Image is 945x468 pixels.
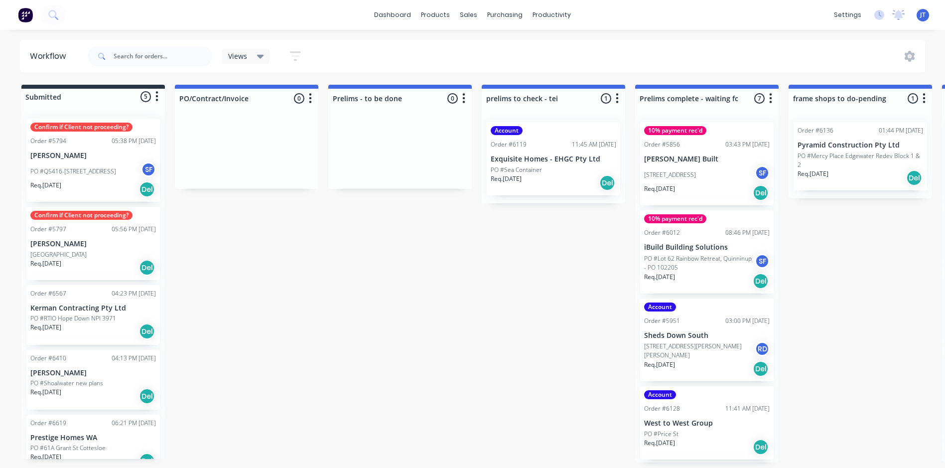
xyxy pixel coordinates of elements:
div: products [416,7,455,22]
div: 04:13 PM [DATE] [112,354,156,363]
p: Pyramid Construction Pty Ltd [798,141,923,150]
div: Order #6136 [798,126,833,135]
div: AccountOrder #611911:45 AM [DATE]Exquisite Homes - EHGC Pty LtdPO #Sea ContainerReq.[DATE]Del [487,122,620,195]
div: 05:38 PM [DATE] [112,137,156,146]
div: RD [755,341,770,356]
p: Req. [DATE] [644,439,675,448]
p: Req. [DATE] [644,273,675,282]
img: Factory [18,7,33,22]
div: 10% payment rec'dOrder #601208:46 PM [DATE]iBuild Building SolutionsPO #Lot 62 Rainbow Retreat, Q... [640,210,774,294]
div: AccountOrder #612811:41 AM [DATE]West to West GroupPO #Price StReq.[DATE]Del [640,386,774,460]
div: Del [139,323,155,339]
p: Req. [DATE] [644,360,675,369]
p: Req. [DATE] [491,174,522,183]
p: [PERSON_NAME] [30,240,156,248]
p: [GEOGRAPHIC_DATA] [30,250,87,259]
div: Order #641004:13 PM [DATE][PERSON_NAME]PO #Shoalwater new plansReq.[DATE]Del [26,350,160,410]
a: dashboard [369,7,416,22]
p: PO #Shoalwater new plans [30,379,103,388]
p: Req. [DATE] [30,323,61,332]
div: Del [599,175,615,191]
div: Order #613601:44 PM [DATE]Pyramid Construction Pty LtdPO #Mercy Place Edgewater Redev Block 1 & 2... [794,122,927,190]
p: PO #Q5416-[STREET_ADDRESS] [30,167,116,176]
div: Order #5856 [644,140,680,149]
p: [STREET_ADDRESS][PERSON_NAME][PERSON_NAME] [644,342,755,360]
div: 01:44 PM [DATE] [879,126,923,135]
div: Confirm if Client not proceeding?Order #579705:56 PM [DATE][PERSON_NAME][GEOGRAPHIC_DATA]Req.[DAT... [26,207,160,280]
p: Sheds Down South [644,331,770,340]
p: Req. [DATE] [30,453,61,462]
div: Account [491,126,523,135]
p: Exquisite Homes - EHGC Pty Ltd [491,155,616,163]
div: Del [906,170,922,186]
div: 08:46 PM [DATE] [725,228,770,237]
div: Del [139,181,155,197]
p: [PERSON_NAME] Built [644,155,770,163]
div: Workflow [30,50,71,62]
div: Order #6119 [491,140,527,149]
div: Order #5794 [30,137,66,146]
div: 04:23 PM [DATE] [112,289,156,298]
p: PO #61A Grant St Cottesloe [30,444,106,453]
p: PO #RTIO Hope Down NPI 3971 [30,314,116,323]
div: Account [644,390,676,399]
div: Confirm if Client not proceeding?Order #579405:38 PM [DATE][PERSON_NAME]PO #Q5416-[STREET_ADDRESS... [26,119,160,202]
div: 10% payment rec'd [644,126,706,135]
div: Order #6567 [30,289,66,298]
div: 10% payment rec'd [644,214,706,223]
div: productivity [528,7,576,22]
div: 05:56 PM [DATE] [112,225,156,234]
div: Del [753,361,769,377]
div: Order #6128 [644,404,680,413]
div: sales [455,7,482,22]
p: Req. [DATE] [644,184,675,193]
div: Confirm if Client not proceeding? [30,123,133,132]
p: Kerman Contracting Pty Ltd [30,304,156,312]
p: Req. [DATE] [30,388,61,397]
p: iBuild Building Solutions [644,243,770,252]
p: West to West Group [644,419,770,428]
div: AccountOrder #595103:00 PM [DATE]Sheds Down South[STREET_ADDRESS][PERSON_NAME][PERSON_NAME]RDReq.... [640,299,774,382]
div: Order #6410 [30,354,66,363]
div: SF [141,162,156,177]
div: Del [753,185,769,201]
div: 03:00 PM [DATE] [725,316,770,325]
div: 11:45 AM [DATE] [572,140,616,149]
p: Req. [DATE] [30,181,61,190]
div: Del [753,439,769,455]
div: Account [644,303,676,312]
p: PO #Price St [644,430,678,439]
div: Order #5797 [30,225,66,234]
span: JT [920,10,926,19]
div: Del [139,260,155,276]
div: SF [755,165,770,180]
div: Del [139,388,155,404]
div: Order #656704:23 PM [DATE]Kerman Contracting Pty LtdPO #RTIO Hope Down NPI 3971Req.[DATE]Del [26,285,160,345]
p: [STREET_ADDRESS] [644,170,696,179]
p: [PERSON_NAME] [30,152,156,160]
div: settings [829,7,866,22]
div: Order #6619 [30,419,66,428]
div: Order #5951 [644,316,680,325]
p: Prestige Homes WA [30,434,156,442]
div: SF [755,254,770,269]
p: PO #Mercy Place Edgewater Redev Block 1 & 2 [798,152,923,169]
div: Order #6012 [644,228,680,237]
div: purchasing [482,7,528,22]
div: 11:41 AM [DATE] [725,404,770,413]
div: Confirm if Client not proceeding? [30,211,133,220]
p: Req. [DATE] [30,259,61,268]
p: PO #Sea Container [491,165,542,174]
div: 03:43 PM [DATE] [725,140,770,149]
div: 10% payment rec'dOrder #585603:43 PM [DATE][PERSON_NAME] Built[STREET_ADDRESS]SFReq.[DATE]Del [640,122,774,205]
p: Req. [DATE] [798,169,828,178]
p: [PERSON_NAME] [30,369,156,377]
p: PO #Lot 62 Rainbow Retreat, Quinninup - PO 102205 [644,254,755,272]
span: Views [228,51,247,61]
div: Del [753,273,769,289]
div: 06:21 PM [DATE] [112,419,156,428]
input: Search for orders... [114,46,212,66]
